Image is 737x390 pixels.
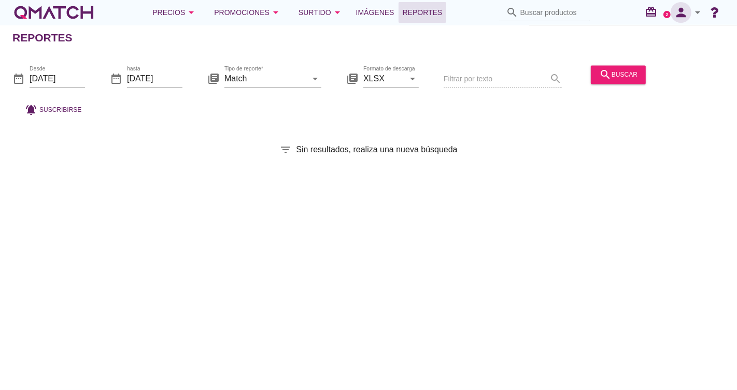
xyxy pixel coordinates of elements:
[309,73,321,85] i: arrow_drop_down
[506,6,518,19] i: search
[30,70,85,87] input: Desde
[591,65,646,84] button: buscar
[224,70,307,87] input: Tipo de reporte*
[270,6,282,19] i: arrow_drop_down
[214,6,282,19] div: Promociones
[127,70,182,87] input: hasta
[399,2,447,23] a: Reportes
[599,68,637,81] div: buscar
[17,100,90,119] button: Suscribirse
[206,2,290,23] button: Promociones
[39,105,81,114] span: Suscribirse
[599,68,612,81] i: search
[666,12,669,17] text: 2
[290,2,352,23] button: Surtido
[331,6,344,19] i: arrow_drop_down
[299,6,344,19] div: Surtido
[296,143,457,156] span: Sin resultados, realiza una nueva búsqueda
[110,73,122,85] i: date_range
[363,70,404,87] input: Formato de descarga
[279,143,292,156] i: filter_list
[144,2,206,23] button: Precios
[207,73,220,85] i: library_books
[185,6,197,19] i: arrow_drop_down
[406,73,419,85] i: arrow_drop_down
[356,6,394,19] span: Imágenes
[352,2,399,23] a: Imágenes
[520,4,584,21] input: Buscar productos
[663,11,671,18] a: 2
[671,5,691,20] i: person
[645,6,661,18] i: redeem
[152,6,197,19] div: Precios
[691,6,704,19] i: arrow_drop_down
[346,73,359,85] i: library_books
[25,104,39,116] i: notifications_active
[12,73,25,85] i: date_range
[12,30,73,46] h2: Reportes
[12,2,95,23] a: white-qmatch-logo
[403,6,443,19] span: Reportes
